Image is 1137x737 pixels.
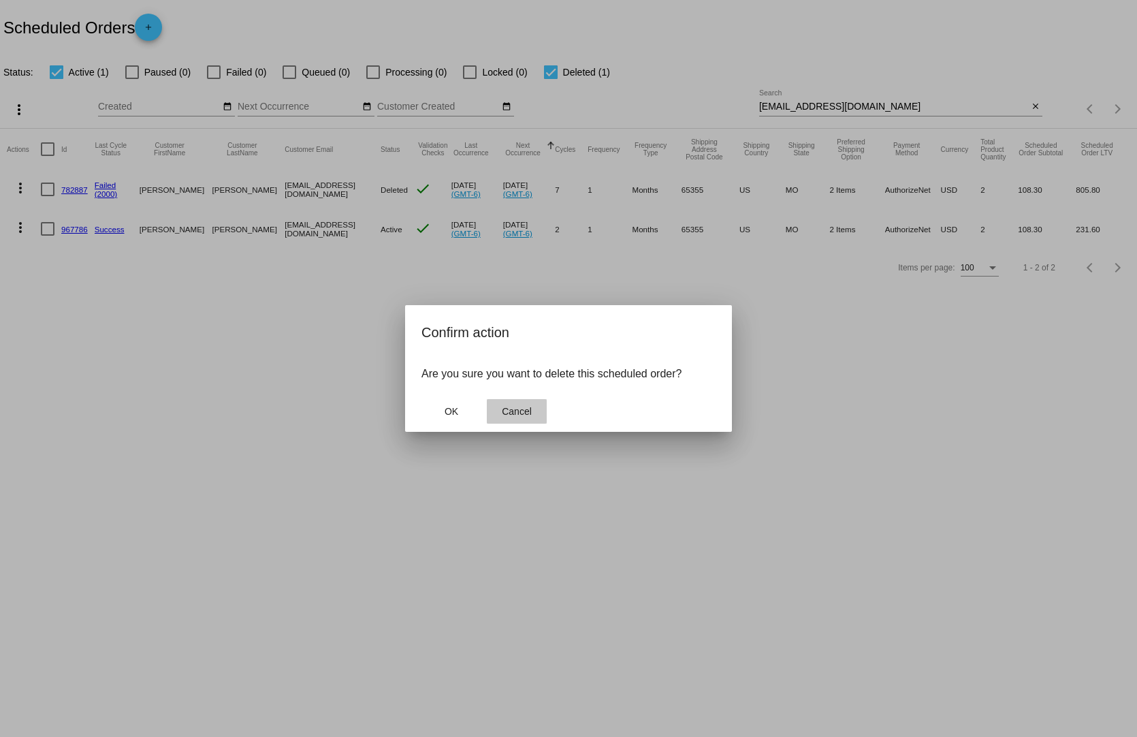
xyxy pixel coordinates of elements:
[445,406,458,417] span: OK
[421,368,716,380] p: Are you sure you want to delete this scheduled order?
[502,406,532,417] span: Cancel
[421,399,481,424] button: Close dialog
[487,399,547,424] button: Close dialog
[421,322,716,343] h2: Confirm action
